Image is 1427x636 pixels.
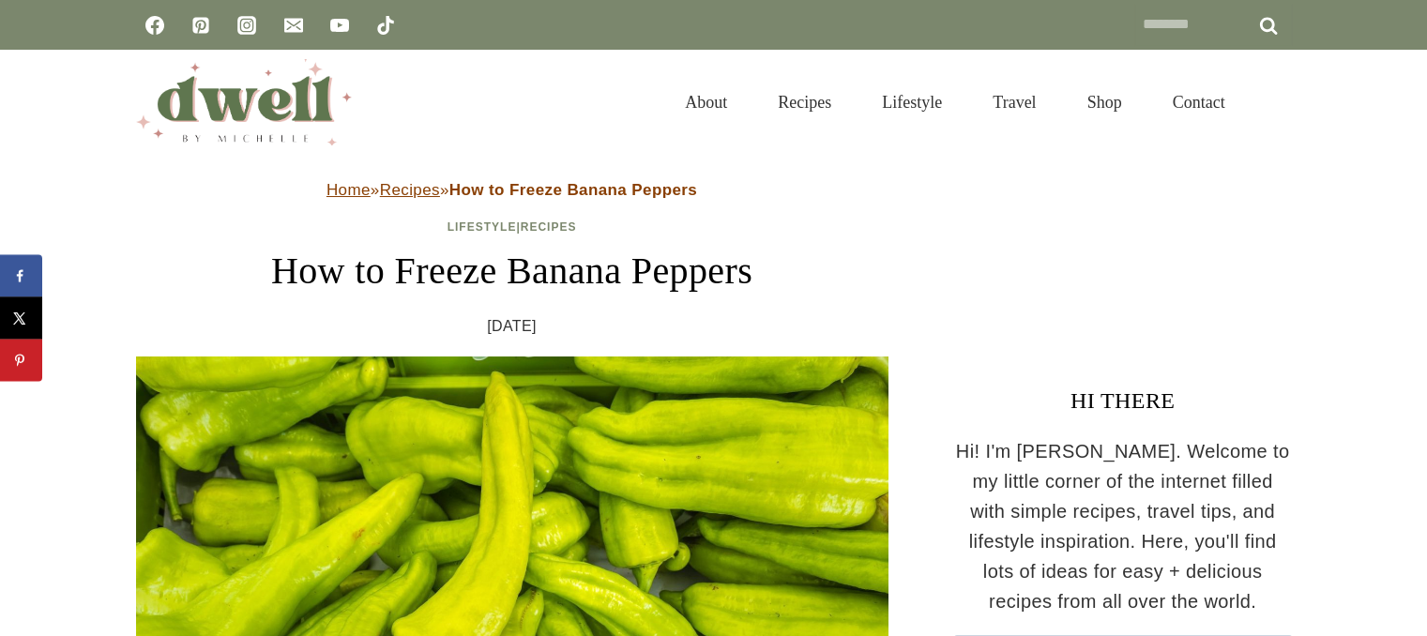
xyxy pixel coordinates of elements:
[182,7,220,44] a: Pinterest
[857,72,967,133] a: Lifestyle
[1061,72,1146,133] a: Shop
[136,59,352,145] img: DWELL by michelle
[380,181,440,199] a: Recipes
[228,7,266,44] a: Instagram
[136,7,174,44] a: Facebook
[321,7,358,44] a: YouTube
[521,220,577,234] a: Recipes
[449,181,697,199] strong: How to Freeze Banana Peppers
[752,72,857,133] a: Recipes
[1147,72,1251,133] a: Contact
[954,436,1292,616] p: Hi! I'm [PERSON_NAME]. Welcome to my little corner of the internet filled with simple recipes, tr...
[136,243,888,299] h1: How to Freeze Banana Peppers
[367,7,404,44] a: TikTok
[326,181,697,199] span: » »
[967,72,1061,133] a: Travel
[448,220,577,234] span: |
[660,72,752,133] a: About
[326,181,371,199] a: Home
[660,72,1250,133] nav: Primary Navigation
[275,7,312,44] a: Email
[448,220,517,234] a: Lifestyle
[1260,86,1292,118] button: View Search Form
[954,384,1292,417] h3: HI THERE
[487,314,537,339] time: [DATE]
